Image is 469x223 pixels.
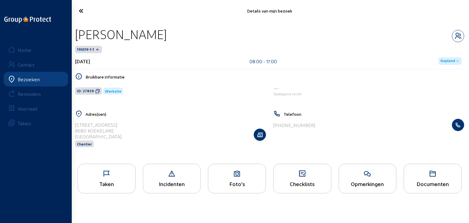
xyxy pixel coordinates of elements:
[4,72,68,86] a: Bezoeken
[18,62,35,68] div: Contact
[77,89,94,93] span: ID: 27839
[404,181,461,187] div: Documenten
[4,86,68,101] a: Reminders
[18,106,37,112] div: Voorraad
[440,59,455,64] span: Gepland
[75,128,122,133] div: 8680 KOEKELARE
[4,42,68,57] a: Home
[75,58,90,64] div: [DATE]
[137,8,403,13] div: Details van mijn bezoek
[18,47,31,53] div: Home
[143,181,201,187] div: Incidenten
[105,89,121,93] span: Werksite
[78,181,135,187] div: Taken
[75,27,167,42] div: [PERSON_NAME]
[18,76,40,82] div: Bezoeken
[284,112,464,117] h5: Telefoon
[273,88,279,90] img: Aqua Protect
[75,122,122,128] div: [STREET_ADDRESS]
[4,116,68,130] a: Taken
[339,181,396,187] div: Opmerkingen
[4,101,68,116] a: Voorraad
[77,47,94,52] span: 195519-1-1
[249,58,277,64] div: 08:00 - 17:00
[273,122,315,128] div: [PHONE_NUMBER]
[77,142,92,146] span: Chantier
[75,133,122,139] div: [GEOGRAPHIC_DATA]
[18,91,41,97] div: Reminders
[4,16,51,23] img: logo-oneline.png
[274,181,331,187] div: Checklists
[4,57,68,72] a: Contact
[208,181,266,187] div: Foto's
[85,112,266,117] h5: Adres(sen)
[85,74,464,79] h5: Bruikbare informatie
[18,120,31,126] div: Taken
[273,92,301,96] span: Opstijgend vocht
